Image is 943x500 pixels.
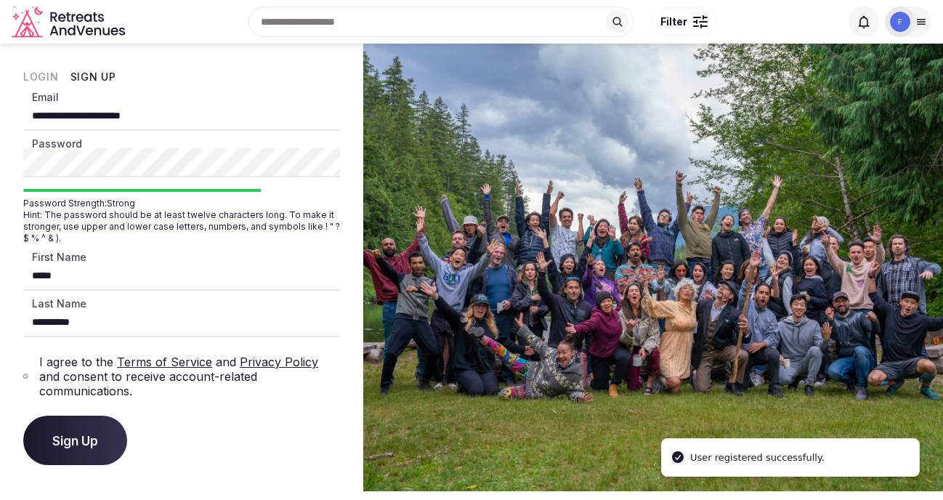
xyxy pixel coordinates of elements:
span: Hint: The password should be at least twelve characters long. To make it stronger, use upper and ... [23,209,340,244]
button: Filter [651,8,717,36]
button: Login [23,70,59,84]
a: Privacy Policy [240,355,318,369]
label: I agree to the and and consent to receive account-related communications. [39,355,340,398]
a: Visit the homepage [12,6,128,39]
span: Filter [660,15,687,29]
button: Sign Up [23,416,127,465]
a: Terms of Service [117,355,212,369]
img: My Account Background [363,44,943,491]
span: Password Strength: Strong [23,198,340,209]
img: furlongeroscar [890,12,910,32]
span: Sign Up [52,433,98,448]
div: User registered successfully. [690,451,825,465]
button: Sign Up [70,70,116,84]
svg: Retreats and Venues company logo [12,6,128,39]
